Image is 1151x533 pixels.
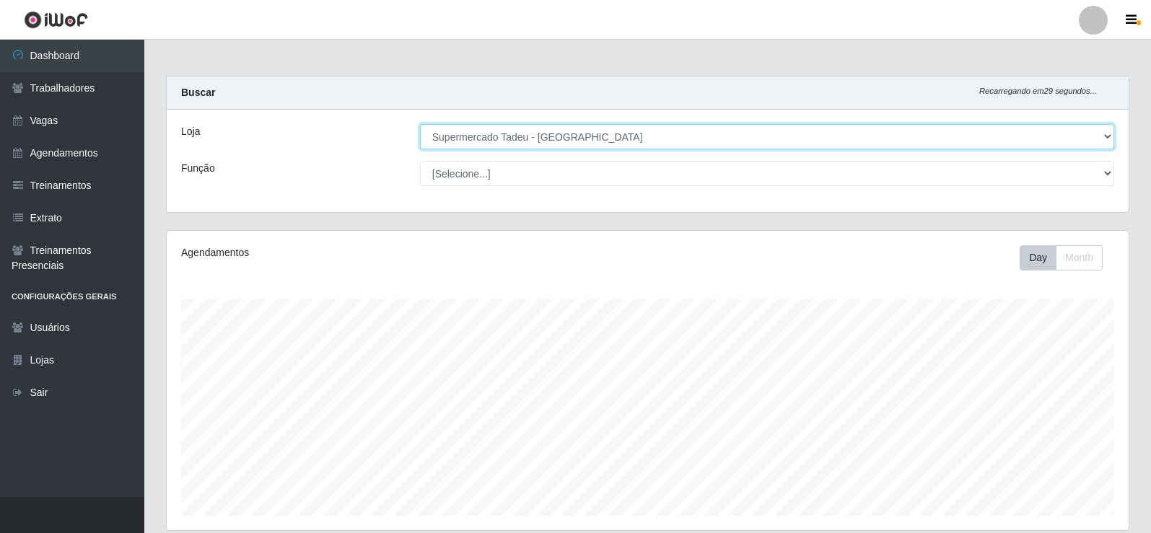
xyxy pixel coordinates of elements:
div: Agendamentos [181,245,557,260]
label: Loja [181,124,200,139]
img: CoreUI Logo [24,11,88,29]
label: Função [181,161,215,176]
i: Recarregando em 29 segundos... [979,87,1097,95]
div: First group [1020,245,1103,270]
div: Toolbar with button groups [1020,245,1114,270]
strong: Buscar [181,87,215,98]
button: Month [1056,245,1103,270]
button: Day [1020,245,1056,270]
